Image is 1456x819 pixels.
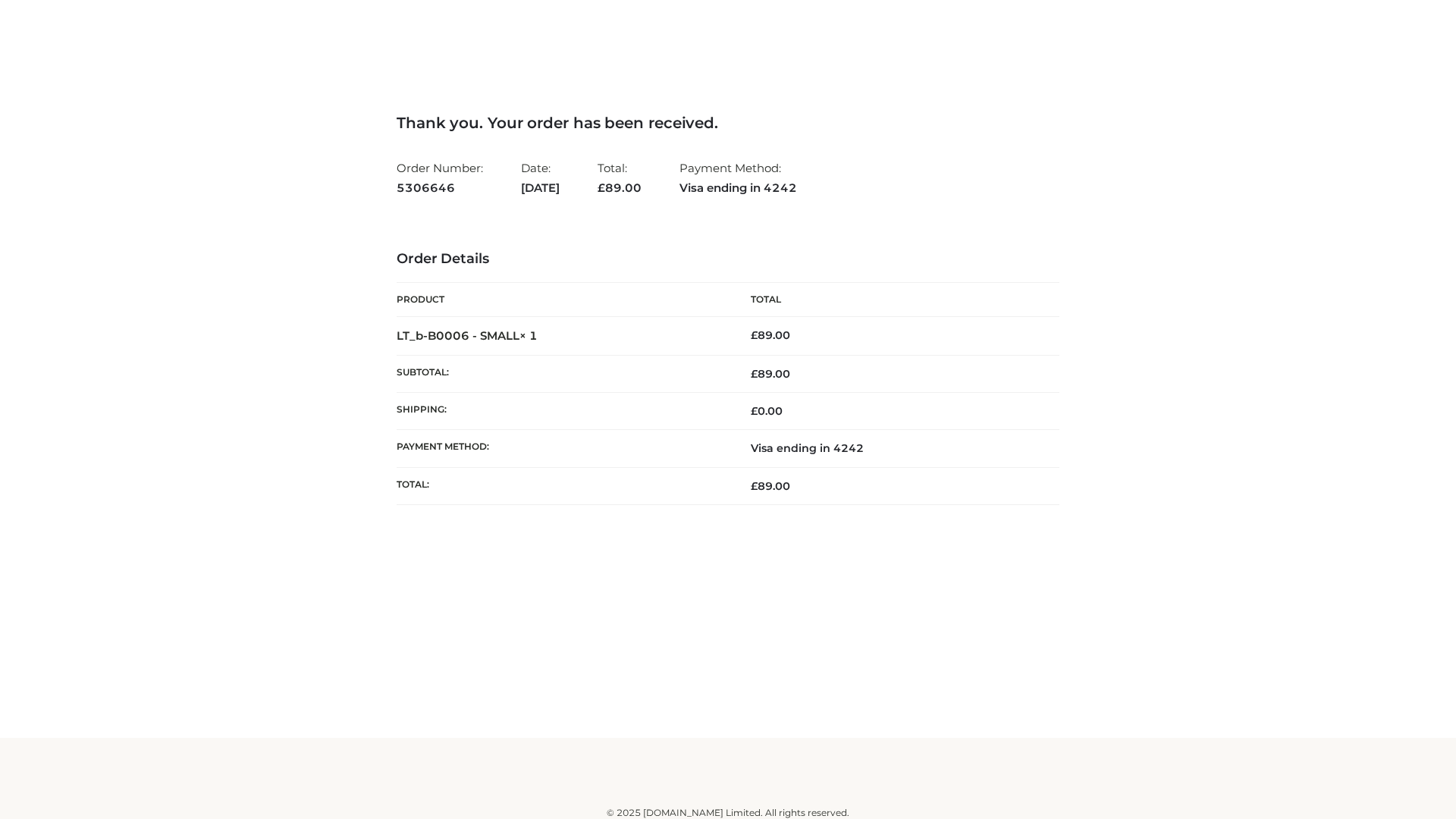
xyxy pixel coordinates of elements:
span: £ [751,404,758,418]
th: Subtotal: [397,355,728,392]
span: 89.00 [751,367,790,381]
h3: Thank you. Your order has been received. [397,114,1059,132]
li: Order Number: [397,155,483,201]
bdi: 89.00 [751,328,790,342]
strong: Visa ending in 4242 [679,178,797,198]
li: Total: [598,155,642,201]
th: Product [397,283,728,317]
span: £ [751,479,758,493]
th: Total [728,283,1059,317]
li: Date: [521,155,560,201]
span: £ [598,180,605,195]
th: Payment method: [397,430,728,467]
h3: Order Details [397,251,1059,268]
span: 89.00 [598,180,642,195]
strong: 5306646 [397,178,483,198]
bdi: 0.00 [751,404,783,418]
span: £ [751,328,758,342]
span: 89.00 [751,479,790,493]
li: Payment Method: [679,155,797,201]
strong: × 1 [519,328,538,343]
span: £ [751,367,758,381]
strong: [DATE] [521,178,560,198]
th: Total: [397,467,728,504]
strong: LT_b-B0006 - SMALL [397,328,538,343]
th: Shipping: [397,393,728,430]
td: Visa ending in 4242 [728,430,1059,467]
